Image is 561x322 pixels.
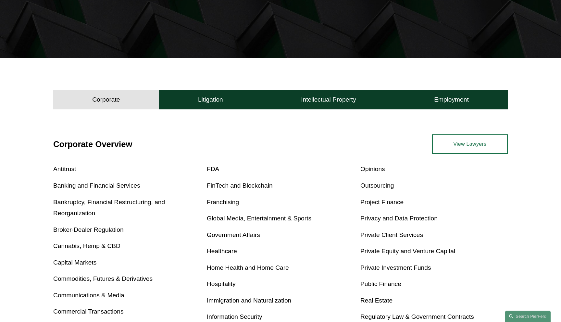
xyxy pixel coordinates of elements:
a: Banking and Financial Services [53,182,140,189]
a: Outsourcing [360,182,394,189]
a: Public Finance [360,280,401,287]
a: Immigration and Naturalization [207,297,291,304]
a: Commercial Transactions [53,308,123,315]
a: Information Security [207,313,262,320]
a: Corporate Overview [53,140,132,149]
a: Real Estate [360,297,393,304]
a: Private Equity and Venture Capital [360,248,455,254]
a: Commodities, Futures & Derivatives [53,275,153,282]
a: Home Health and Home Care [207,264,289,271]
a: Government Affairs [207,231,260,238]
a: Hospitality [207,280,236,287]
a: Cannabis, Hemp & CBD [53,242,120,249]
a: Search this site [505,311,551,322]
a: View Lawyers [432,134,508,154]
a: Capital Markets [53,259,96,266]
a: FinTech and Blockchain [207,182,273,189]
a: Opinions [360,166,385,172]
a: Privacy and Data Protection [360,215,438,222]
a: Private Client Services [360,231,423,238]
a: Project Finance [360,199,404,205]
a: Communications & Media [53,292,124,299]
h4: Employment [434,96,469,104]
a: Bankruptcy, Financial Restructuring, and Reorganization [53,199,165,217]
a: Franchising [207,199,239,205]
h4: Corporate [92,96,120,104]
a: FDA [207,166,219,172]
a: Regulatory Law & Government Contracts [360,313,474,320]
a: Healthcare [207,248,237,254]
h4: Intellectual Property [301,96,356,104]
a: Antitrust [53,166,76,172]
a: Global Media, Entertainment & Sports [207,215,311,222]
a: Broker-Dealer Regulation [53,226,124,233]
h4: Litigation [198,96,223,104]
a: Private Investment Funds [360,264,431,271]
